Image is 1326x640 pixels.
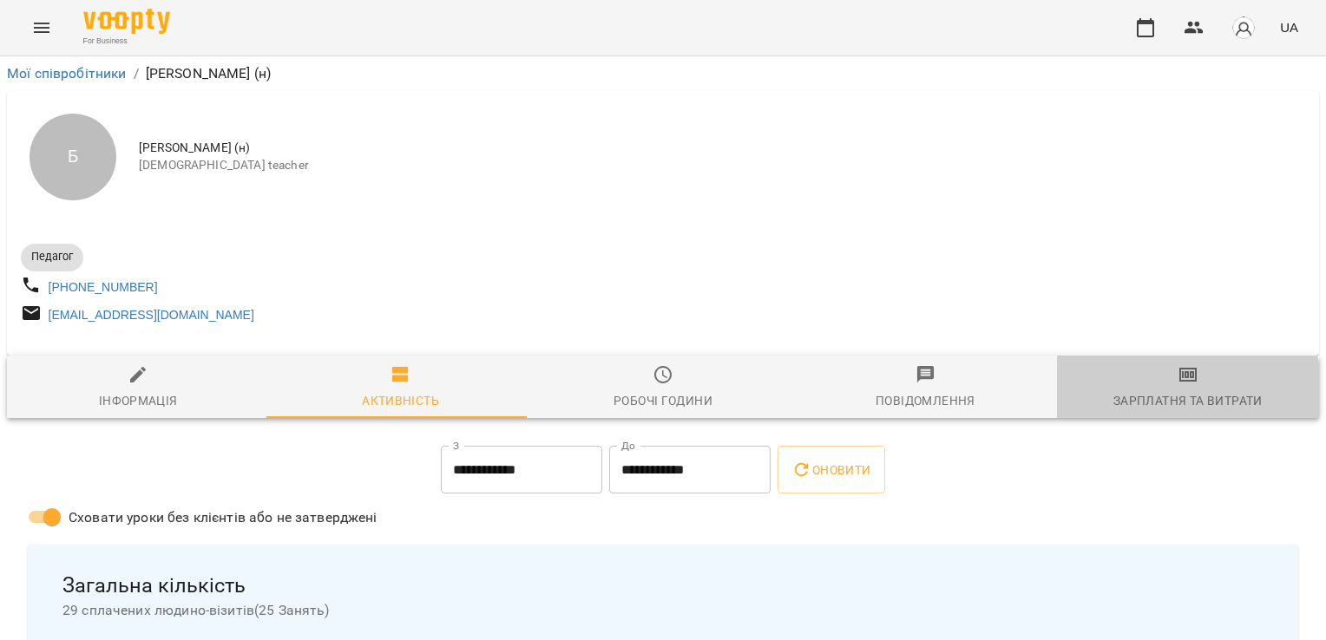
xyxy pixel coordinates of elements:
span: Загальна кількість [62,572,1264,599]
div: Б [30,114,116,200]
a: [PHONE_NUMBER] [49,280,158,294]
button: UA [1273,11,1305,43]
span: UA [1280,18,1298,36]
li: / [134,63,139,84]
nav: breadcrumb [7,63,1319,84]
img: Voopty Logo [83,9,170,34]
span: [PERSON_NAME] (н) [139,140,1305,157]
div: Повідомлення [876,390,975,411]
a: Мої співробітники [7,65,127,82]
div: Зарплатня та Витрати [1113,390,1263,411]
button: Menu [21,7,62,49]
span: For Business [83,36,170,47]
button: Оновити [778,446,884,494]
span: Сховати уроки без клієнтів або не затверджені [69,507,377,528]
div: Робочі години [614,390,712,411]
img: avatar_s.png [1231,16,1256,40]
span: 29 сплачених людино-візитів ( 25 Занять ) [62,600,1264,621]
a: [EMAIL_ADDRESS][DOMAIN_NAME] [49,308,254,322]
p: [PERSON_NAME] (н) [146,63,272,84]
div: Інформація [99,390,178,411]
div: Активність [362,390,439,411]
span: [DEMOGRAPHIC_DATA] teacher [139,157,1305,174]
span: Оновити [791,460,870,480]
span: Педагог [21,249,83,264]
